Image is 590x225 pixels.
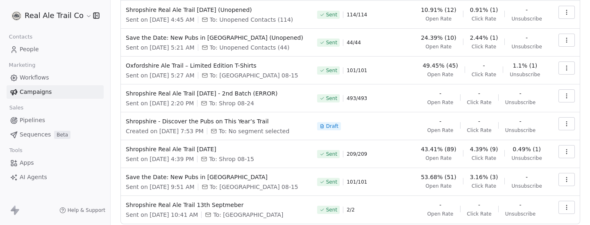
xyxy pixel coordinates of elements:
span: Sales [6,102,27,114]
span: To: Shrop 08-15 [209,155,254,163]
span: To: Oxford 08-15 [210,183,298,191]
span: 209 / 209 [347,151,367,157]
span: Campaigns [20,88,52,96]
span: Sent on [DATE] 4:39 PM [126,155,194,163]
a: Help & Support [59,207,105,214]
span: Contacts [5,31,36,43]
span: 2.44% (1) [470,34,498,42]
span: Sent [326,179,337,185]
span: - [519,89,521,98]
span: Shropshire Real Ale Trail [DATE] (Unopened) [126,6,307,14]
span: Sent [326,67,337,74]
span: Open Rate [427,99,454,106]
span: To: Unopened Contacts (44) [210,43,290,52]
span: 114 / 114 [347,11,367,18]
span: Save the Date: New Pubs in [GEOGRAPHIC_DATA] (Unopened) [126,34,307,42]
span: To: Shrop 08-24 [209,99,254,107]
span: To: Shropshire [213,211,283,219]
span: To: Oxford 08-15 [210,71,298,80]
span: 4.39% (9) [470,145,498,153]
span: Click Rate [472,71,496,78]
span: Save the Date: New Pubs in [GEOGRAPHIC_DATA] [126,173,307,181]
span: 101 / 101 [347,67,367,74]
span: - [519,117,521,125]
span: Unsubscribe [511,43,542,50]
span: Workflows [20,73,49,82]
span: Shropshire Real Ale Trail 13th Septmeber [126,201,307,209]
button: Real Ale Trail Co [10,9,87,23]
span: Click Rate [467,211,492,217]
span: Open Rate [427,211,454,217]
span: - [526,6,528,14]
span: 10.91% (12) [421,6,456,14]
span: Tools [6,144,26,157]
span: 493 / 493 [347,95,367,102]
span: Click Rate [467,99,492,106]
span: 3.16% (3) [470,173,498,181]
span: Open Rate [426,16,452,22]
a: AI Agents [7,170,104,184]
span: Shropshire - Discover the Pubs on This Year’s Trail [126,117,307,125]
span: Open Rate [426,155,452,161]
span: - [478,201,480,209]
span: Sent on [DATE] 4:45 AM [126,16,195,24]
a: Apps [7,156,104,170]
span: Open Rate [426,43,452,50]
span: Sent on [DATE] 2:20 PM [126,99,194,107]
a: Workflows [7,71,104,84]
span: - [526,34,528,42]
span: - [478,89,480,98]
span: Apps [20,159,34,167]
span: Sent [326,39,337,46]
span: To: No segment selected [219,127,289,135]
span: Click Rate [472,183,496,189]
span: 0.49% (1) [513,145,541,153]
span: Real Ale Trail Co [25,10,84,21]
span: 1.1% (1) [513,61,537,70]
span: Click Rate [472,43,496,50]
span: Unsubscribe [505,99,536,106]
span: Sequences [20,130,51,139]
a: People [7,43,104,56]
span: - [439,89,441,98]
span: Unsubscribe [511,155,542,161]
span: Sent on [DATE] 9:51 AM [126,183,195,191]
span: Shropshire Real Ale Trail [DATE] - 2nd Batch (ERROR) [126,89,307,98]
span: - [439,117,441,125]
span: Click Rate [472,155,496,161]
a: Campaigns [7,85,104,99]
span: AI Agents [20,173,47,182]
span: 44 / 44 [347,39,361,46]
span: Draft [326,123,338,130]
span: Beta [54,131,70,139]
span: Sent on [DATE] 5:27 AM [126,71,195,80]
span: Unsubscribe [511,183,542,189]
span: 43.41% (89) [421,145,456,153]
span: Click Rate [467,127,492,134]
span: 24.39% (10) [421,34,456,42]
a: SequencesBeta [7,128,104,141]
span: Oxfordshire Ale Trail – Limited Edition T-Shirts [126,61,307,70]
img: realaletrail-logo.png [11,11,21,20]
a: Pipelines [7,114,104,127]
span: Help & Support [68,207,105,214]
span: Marketing [5,59,39,71]
span: Shropshire Real Ale Trail [DATE] [126,145,307,153]
span: 49.45% (45) [422,61,458,70]
span: - [439,201,441,209]
span: 2 / 2 [347,207,354,213]
span: - [526,173,528,181]
span: Open Rate [427,127,454,134]
span: Sent on [DATE] 5:21 AM [126,43,195,52]
span: Sent on [DATE] 10:41 AM [126,211,198,219]
span: Unsubscribe [510,71,540,78]
span: 0.91% (1) [470,6,498,14]
span: Unsubscribe [505,127,536,134]
span: - [478,117,480,125]
span: Sent [326,151,337,157]
span: Pipelines [20,116,45,125]
span: Unsubscribe [505,211,536,217]
span: Sent [326,95,337,102]
span: Sent [326,11,337,18]
span: Sent [326,207,337,213]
